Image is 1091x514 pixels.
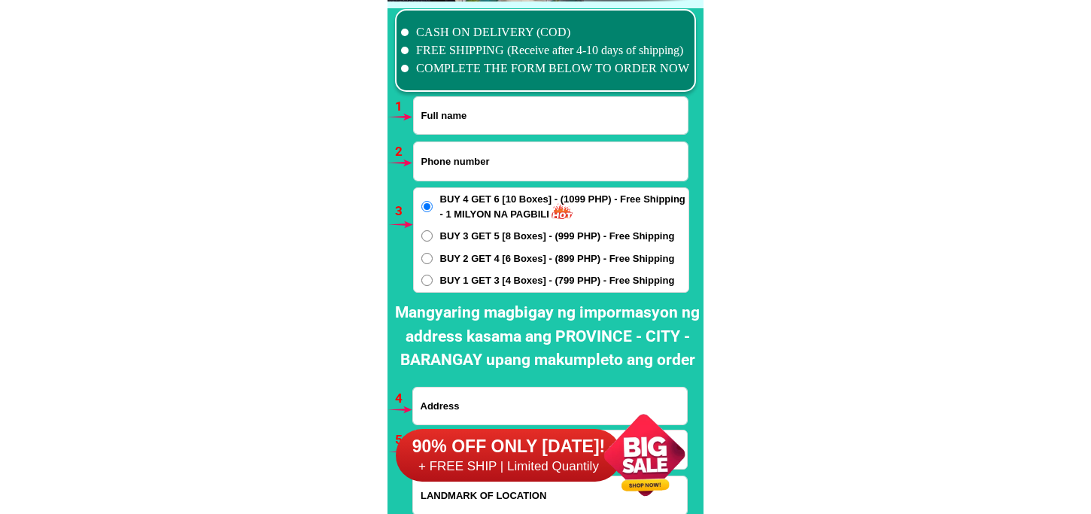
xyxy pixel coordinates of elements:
input: BUY 4 GET 6 [10 Boxes] - (1099 PHP) - Free Shipping - 1 MILYON NA PAGBILI [421,201,433,212]
h6: 5 [395,430,412,450]
input: Input address [413,388,687,424]
input: BUY 1 GET 3 [4 Boxes] - (799 PHP) - Free Shipping [421,275,433,286]
input: Input phone_number [414,142,688,181]
span: BUY 1 GET 3 [4 Boxes] - (799 PHP) - Free Shipping [440,273,675,288]
span: BUY 2 GET 4 [6 Boxes] - (899 PHP) - Free Shipping [440,251,675,266]
h2: Mangyaring magbigay ng impormasyon ng address kasama ang PROVINCE - CITY - BARANGAY upang makumpl... [391,301,704,373]
h6: 90% OFF ONLY [DATE]! [396,436,621,458]
span: BUY 3 GET 5 [8 Boxes] - (999 PHP) - Free Shipping [440,229,675,244]
h6: + FREE SHIP | Limited Quantily [396,458,621,475]
li: COMPLETE THE FORM BELOW TO ORDER NOW [401,59,690,78]
h6: 1 [395,97,412,117]
h6: 4 [395,389,412,409]
input: Input full_name [414,97,688,134]
span: BUY 4 GET 6 [10 Boxes] - (1099 PHP) - Free Shipping - 1 MILYON NA PAGBILI [440,192,688,221]
input: BUY 3 GET 5 [8 Boxes] - (999 PHP) - Free Shipping [421,230,433,242]
li: FREE SHIPPING (Receive after 4-10 days of shipping) [401,41,690,59]
input: BUY 2 GET 4 [6 Boxes] - (899 PHP) - Free Shipping [421,253,433,264]
h6: 2 [395,142,412,162]
li: CASH ON DELIVERY (COD) [401,23,690,41]
h6: 3 [395,202,412,221]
